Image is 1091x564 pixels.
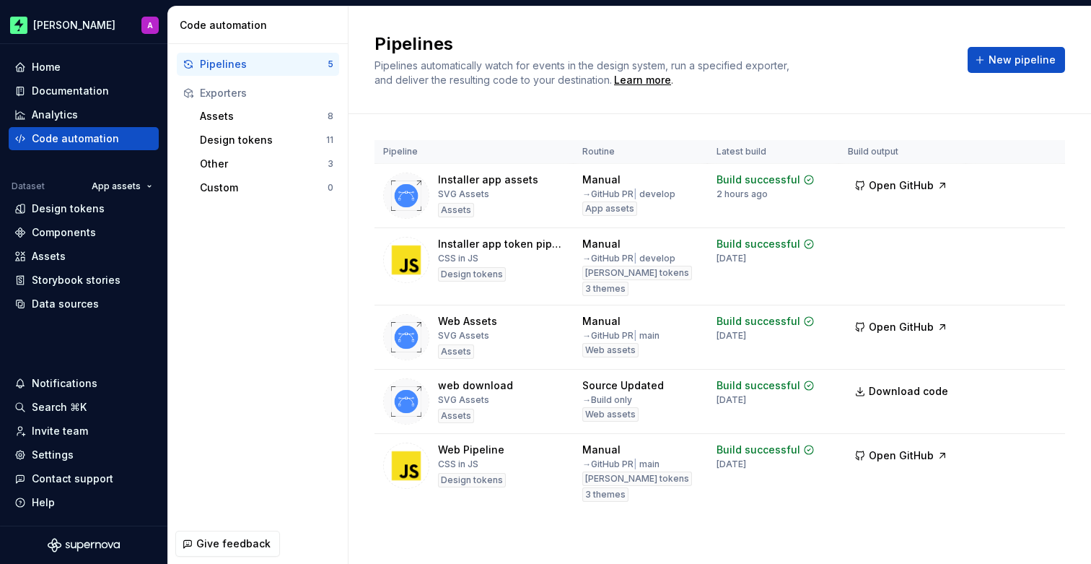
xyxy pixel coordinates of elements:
[85,176,159,196] button: App assets
[9,269,159,292] a: Storybook stories
[438,267,506,282] div: Design tokens
[32,400,87,415] div: Search ⌘K
[717,173,800,187] div: Build successful
[328,58,333,70] div: 5
[32,84,109,98] div: Documentation
[582,330,660,342] div: → GitHub PR main
[200,57,328,71] div: Pipelines
[438,409,474,423] div: Assets
[194,129,339,152] a: Design tokens11
[32,448,74,462] div: Settings
[9,103,159,126] a: Analytics
[9,491,159,514] button: Help
[438,188,489,200] div: SVG Assets
[147,19,153,31] div: A
[848,443,955,469] button: Open GitHub
[585,283,626,295] span: 3 themes
[326,134,333,146] div: 11
[848,378,958,404] a: Download code
[175,531,280,557] button: Give feedback
[9,127,159,150] a: Code automation
[177,53,339,76] a: Pipelines5
[582,472,692,486] div: [PERSON_NAME] tokens
[32,201,105,216] div: Design tokens
[32,424,88,438] div: Invite team
[200,181,328,195] div: Custom
[848,173,955,199] button: Open GitHub
[374,59,792,86] span: Pipelines automatically watch for events in the design system, run a specified exporter, and deli...
[848,181,955,194] a: Open GitHub
[180,18,342,32] div: Code automation
[9,420,159,443] a: Invite team
[328,110,333,122] div: 8
[585,489,626,500] span: 3 themes
[869,178,934,193] span: Open GitHub
[582,343,639,357] div: Web assets
[848,323,955,335] a: Open GitHub
[582,173,621,187] div: Manual
[9,221,159,244] a: Components
[582,188,675,200] div: → GitHub PR develop
[582,378,664,393] div: Source Updated
[438,253,478,264] div: CSS in JS
[328,158,333,170] div: 3
[717,188,768,200] div: 2 hours ago
[48,538,120,552] svg: Supernova Logo
[438,314,497,329] div: Web Assets
[438,443,504,457] div: Web Pipeline
[717,459,746,470] div: [DATE]
[32,225,96,240] div: Components
[32,297,99,311] div: Data sources
[848,451,955,464] a: Open GitHub
[194,176,339,199] button: Custom0
[438,394,489,406] div: SVG Assets
[32,495,55,510] div: Help
[9,56,159,79] a: Home
[32,108,78,122] div: Analytics
[9,245,159,268] a: Assets
[196,537,271,551] span: Give feedback
[869,320,934,334] span: Open GitHub
[438,173,538,187] div: Installer app assets
[200,133,326,147] div: Design tokens
[582,459,660,470] div: → GitHub PR main
[848,314,955,340] button: Open GitHub
[634,253,637,264] span: |
[374,140,574,164] th: Pipeline
[194,152,339,175] button: Other3
[634,459,637,469] span: |
[9,443,159,467] a: Settings
[32,273,121,287] div: Storybook stories
[438,203,474,217] div: Assets
[438,473,506,487] div: Design tokens
[614,73,671,87] a: Learn more
[3,9,165,40] button: [PERSON_NAME]A
[9,372,159,395] button: Notifications
[32,131,119,146] div: Code automation
[438,459,478,470] div: CSS in JS
[12,181,45,192] div: Dataset
[32,60,61,74] div: Home
[839,140,966,164] th: Build output
[869,384,948,399] span: Download code
[32,249,66,264] div: Assets
[717,314,800,329] div: Build successful
[717,330,746,342] div: [DATE]
[200,157,328,171] div: Other
[9,197,159,220] a: Design tokens
[582,407,639,422] div: Web assets
[582,394,632,406] div: → Build only
[582,237,621,251] div: Manual
[10,17,27,34] img: f96ba1ec-f50a-46f8-b004-b3e0575dda59.png
[717,378,800,393] div: Build successful
[9,396,159,419] button: Search ⌘K
[200,86,333,100] div: Exporters
[582,314,621,329] div: Manual
[869,448,934,463] span: Open GitHub
[32,472,113,486] div: Contact support
[438,237,565,251] div: Installer app token pipeline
